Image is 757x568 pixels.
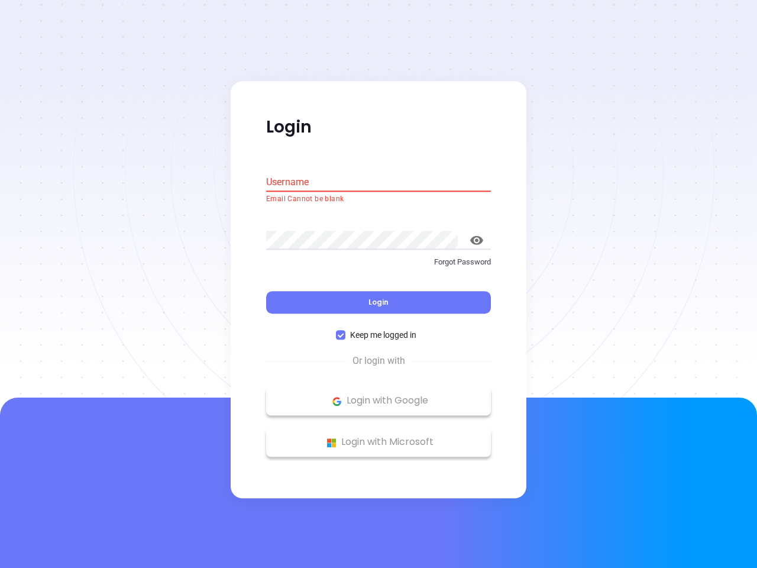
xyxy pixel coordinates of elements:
p: Forgot Password [266,256,491,268]
span: Or login with [347,354,411,369]
span: Keep me logged in [345,329,421,342]
span: Login [368,298,389,308]
p: Login [266,117,491,138]
p: Login with Google [272,392,485,410]
p: Email Cannot be blank [266,193,491,205]
a: Forgot Password [266,256,491,277]
button: toggle password visibility [462,226,491,254]
img: Google Logo [329,394,344,409]
button: Microsoft Logo Login with Microsoft [266,428,491,457]
img: Microsoft Logo [324,435,339,450]
button: Google Logo Login with Google [266,386,491,416]
p: Login with Microsoft [272,434,485,451]
button: Login [266,292,491,314]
